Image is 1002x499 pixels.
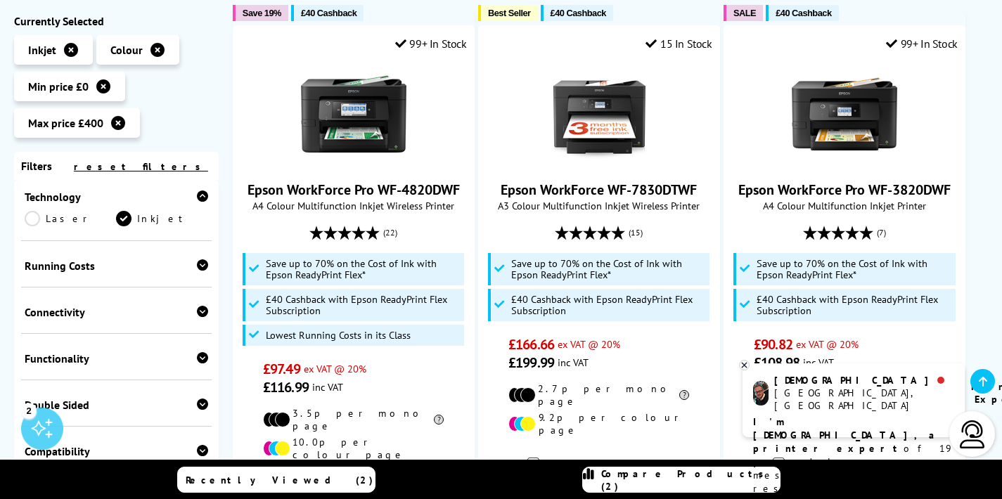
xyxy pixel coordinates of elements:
[731,199,958,212] span: A4 Colour Multifunction Inkjet Printer
[886,37,958,51] div: 99+ In Stock
[803,356,834,369] span: inc VAT
[301,61,406,167] img: Epson WorkForce Pro WF-4820DWF
[558,356,589,369] span: inc VAT
[546,155,652,169] a: Epson WorkForce WF-7830DTWF
[266,294,461,316] span: £40 Cashback with Epson ReadyPrint Flex Subscription
[28,116,103,130] span: Max price £400
[738,181,951,199] a: Epson WorkForce Pro WF-3820DWF
[25,211,116,226] a: Laser
[25,444,208,458] div: Compatibility
[486,447,712,486] div: modal_delivery
[21,159,52,173] span: Filters
[25,305,208,319] div: Connectivity
[774,374,953,387] div: [DEMOGRAPHIC_DATA]
[243,8,281,18] span: Save 19%
[753,415,954,495] p: of 19 years! Leave me a message and I'll respond ASAP
[304,362,366,375] span: ex VAT @ 20%
[14,14,219,28] div: Currently Selected
[266,330,411,341] span: Lowest Running Costs in its Class
[28,79,89,93] span: Min price £0
[488,8,531,18] span: Best Seller
[28,43,56,57] span: Inkjet
[233,5,288,21] button: Save 19%
[263,436,444,461] li: 10.0p per colour page
[508,354,554,372] span: £199.99
[266,258,461,280] span: Save up to 70% on the Cost of Ink with Epson ReadyPrint Flex*
[263,407,444,432] li: 3.5p per mono page
[645,37,712,51] div: 15 In Stock
[395,37,467,51] div: 99+ In Stock
[263,378,309,396] span: £116.99
[629,219,643,246] span: (15)
[733,8,756,18] span: SALE
[958,420,987,448] img: user-headset-light.svg
[116,211,207,226] a: Inkjet
[301,8,357,18] span: £40 Cashback
[511,294,706,316] span: £40 Cashback with Epson ReadyPrint Flex Subscription
[25,398,208,412] div: Double Sided
[486,199,712,212] span: A3 Colour Multifunction Inkjet Wireless Printer
[546,61,652,167] img: Epson WorkForce WF-7830DTWF
[25,351,208,365] div: Functionality
[110,43,143,57] span: Colour
[753,381,769,406] img: chris-livechat.png
[74,160,208,173] a: reset filters
[541,5,613,21] button: £40 Cashback
[776,8,831,18] span: £40 Cashback
[757,258,951,280] span: Save up to 70% on the Cost of Ink with Epson ReadyPrint Flex*
[766,5,838,21] button: £40 Cashback
[774,387,953,412] div: [GEOGRAPHIC_DATA], [GEOGRAPHIC_DATA]
[551,8,606,18] span: £40 Cashback
[312,380,343,394] span: inc VAT
[263,360,300,378] span: £97.49
[511,258,706,280] span: Save up to 70% on the Cost of Ink with Epson ReadyPrint Flex*
[240,199,467,212] span: A4 Colour Multifunction Inkjet Wireless Printer
[792,155,897,169] a: Epson WorkForce Pro WF-3820DWF
[582,467,781,493] a: Compare Products (2)
[753,415,939,455] b: I'm [DEMOGRAPHIC_DATA], a printer expert
[558,337,620,351] span: ex VAT @ 20%
[25,259,208,273] div: Running Costs
[754,335,792,354] span: £90.82
[508,411,689,436] li: 9.2p per colour page
[877,219,886,246] span: (7)
[501,181,697,199] a: Epson WorkForce WF-7830DTWF
[186,474,373,486] span: Recently Viewed (2)
[177,467,375,493] a: Recently Viewed (2)
[601,467,780,493] span: Compare Products (2)
[478,5,538,21] button: Best Seller
[291,5,364,21] button: £40 Cashback
[754,354,799,372] span: £108.98
[757,294,951,316] span: £40 Cashback with Epson ReadyPrint Flex Subscription
[792,61,897,167] img: Epson WorkForce Pro WF-3820DWF
[248,181,460,199] a: Epson WorkForce Pro WF-4820DWF
[508,335,554,354] span: £166.66
[508,382,689,408] li: 2.7p per mono page
[25,190,208,204] div: Technology
[301,155,406,169] a: Epson WorkForce Pro WF-4820DWF
[383,219,397,246] span: (22)
[21,403,37,418] div: 2
[796,337,859,351] span: ex VAT @ 20%
[724,5,763,21] button: SALE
